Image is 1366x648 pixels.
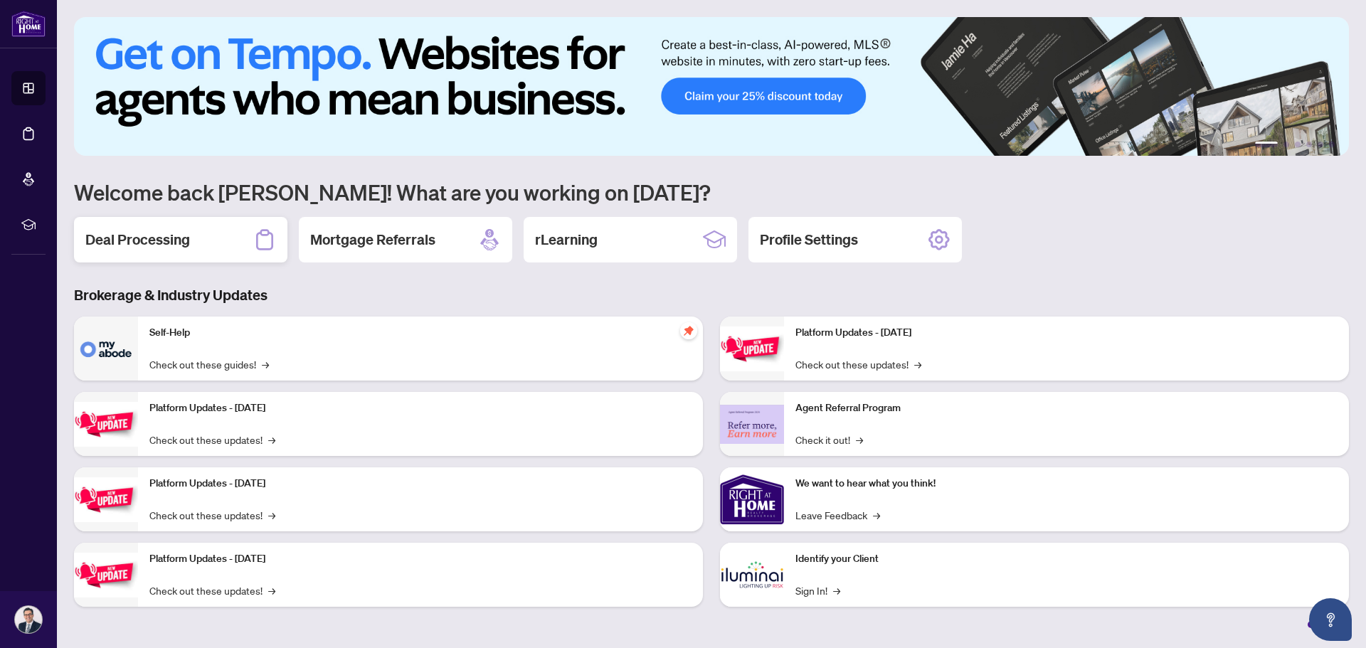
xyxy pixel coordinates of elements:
[262,356,269,372] span: →
[310,230,435,250] h2: Mortgage Referrals
[74,285,1349,305] h3: Brokerage & Industry Updates
[85,230,190,250] h2: Deal Processing
[535,230,598,250] h2: rLearning
[149,325,692,341] p: Self-Help
[1329,142,1335,147] button: 6
[680,322,697,339] span: pushpin
[149,432,275,447] a: Check out these updates!→
[856,432,863,447] span: →
[1306,142,1312,147] button: 4
[795,432,863,447] a: Check it out!→
[149,400,692,416] p: Platform Updates - [DATE]
[1255,142,1278,147] button: 1
[74,17,1349,156] img: Slide 0
[1295,142,1301,147] button: 3
[1309,598,1352,641] button: Open asap
[795,507,880,523] a: Leave Feedback→
[720,543,784,607] img: Identify your Client
[795,476,1338,492] p: We want to hear what you think!
[720,467,784,531] img: We want to hear what you think!
[795,400,1338,416] p: Agent Referral Program
[268,507,275,523] span: →
[149,583,275,598] a: Check out these updates!→
[833,583,840,598] span: →
[149,476,692,492] p: Platform Updates - [DATE]
[15,606,42,633] img: Profile Icon
[149,356,269,372] a: Check out these guides!→
[760,230,858,250] h2: Profile Settings
[149,507,275,523] a: Check out these updates!→
[720,405,784,444] img: Agent Referral Program
[74,402,138,447] img: Platform Updates - September 16, 2025
[268,432,275,447] span: →
[74,477,138,522] img: Platform Updates - July 21, 2025
[74,179,1349,206] h1: Welcome back [PERSON_NAME]! What are you working on [DATE]?
[873,507,880,523] span: →
[795,325,1338,341] p: Platform Updates - [DATE]
[795,356,921,372] a: Check out these updates!→
[74,553,138,597] img: Platform Updates - July 8, 2025
[268,583,275,598] span: →
[720,326,784,371] img: Platform Updates - June 23, 2025
[149,551,692,567] p: Platform Updates - [DATE]
[914,356,921,372] span: →
[795,551,1338,567] p: Identify your Client
[74,317,138,381] img: Self-Help
[1318,142,1323,147] button: 5
[11,11,46,37] img: logo
[1283,142,1289,147] button: 2
[795,583,840,598] a: Sign In!→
